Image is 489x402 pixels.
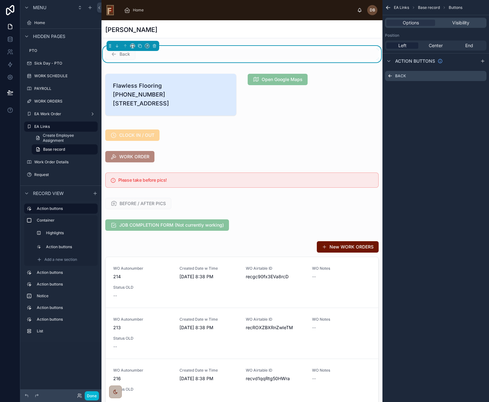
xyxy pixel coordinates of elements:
span: Home [133,8,144,13]
label: Back [395,73,406,79]
span: Visibility [452,20,469,26]
label: Request [34,172,96,177]
button: Done [85,391,99,400]
span: Base record [43,147,65,152]
label: Work Order Details [34,160,96,165]
a: WORK ORDERS [24,96,98,106]
label: Action buttons [37,305,95,310]
a: EA Work Order [24,109,98,119]
label: Position [385,33,399,38]
label: PAYROLL [34,86,96,91]
span: Add a new section [44,257,77,262]
label: Action buttons [37,270,95,275]
label: Action buttons [46,244,94,249]
a: Home [24,18,98,28]
div: scrollable content [119,3,357,17]
h1: [PERSON_NAME] [105,25,157,34]
a: PAYROLL [24,84,98,94]
label: Notice [37,293,95,298]
span: Menu [33,4,46,11]
div: scrollable content [20,201,101,342]
span: Action buttons [395,58,435,64]
label: EA Links [34,124,94,129]
label: Home [34,20,96,25]
a: WORK SCHEDULE [24,71,98,81]
span: End [465,42,473,49]
label: Action buttons [37,282,95,287]
label: Highlights [46,230,94,236]
a: EA Links [24,122,98,132]
span: Record view [33,190,64,197]
a: Request [24,170,98,180]
label: PTO [29,48,96,53]
span: EA Links [394,5,409,10]
a: PTO [24,46,98,56]
label: Container [37,218,95,223]
label: WORK ORDERS [34,99,96,104]
label: List [37,329,95,334]
label: Action buttons [37,317,95,322]
a: Home [122,4,148,16]
span: Buttons [449,5,462,10]
a: Work Order Details [24,157,98,167]
label: Action buttons [37,206,93,211]
img: App logo [107,5,114,15]
label: WORK SCHEDULE [34,73,96,79]
span: Options [403,20,419,26]
span: Base record [418,5,440,10]
label: Sick Day - PTO [34,61,96,66]
a: Base record [32,144,98,154]
span: Center [429,42,443,49]
span: Create Employee Assignment [43,133,94,143]
label: EA Work Order [34,111,88,116]
a: Sick Day - PTO [24,58,98,68]
span: Hidden pages [33,33,65,40]
span: Left [398,42,407,49]
span: DB [370,8,375,13]
a: Create Employee Assignment [32,133,98,143]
